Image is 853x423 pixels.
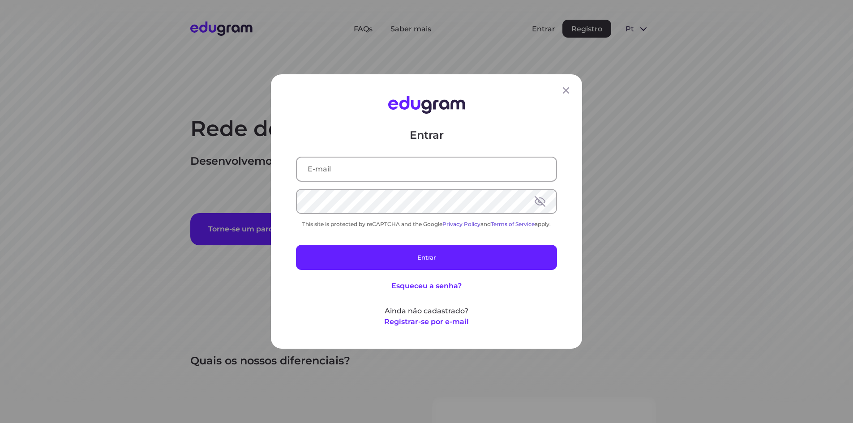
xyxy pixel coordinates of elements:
img: Edugram Logo [388,96,465,114]
p: Ainda não cadastrado? [296,306,557,316]
a: Terms of Service [491,221,535,227]
a: Privacy Policy [442,221,480,227]
button: Entrar [296,245,557,270]
input: E-mail [297,158,556,181]
p: Entrar [296,128,557,142]
button: Esqueceu a senha? [391,281,462,291]
div: This site is protected by reCAPTCHA and the Google and apply. [296,221,557,227]
button: Registrar-se por e-mail [384,316,469,327]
